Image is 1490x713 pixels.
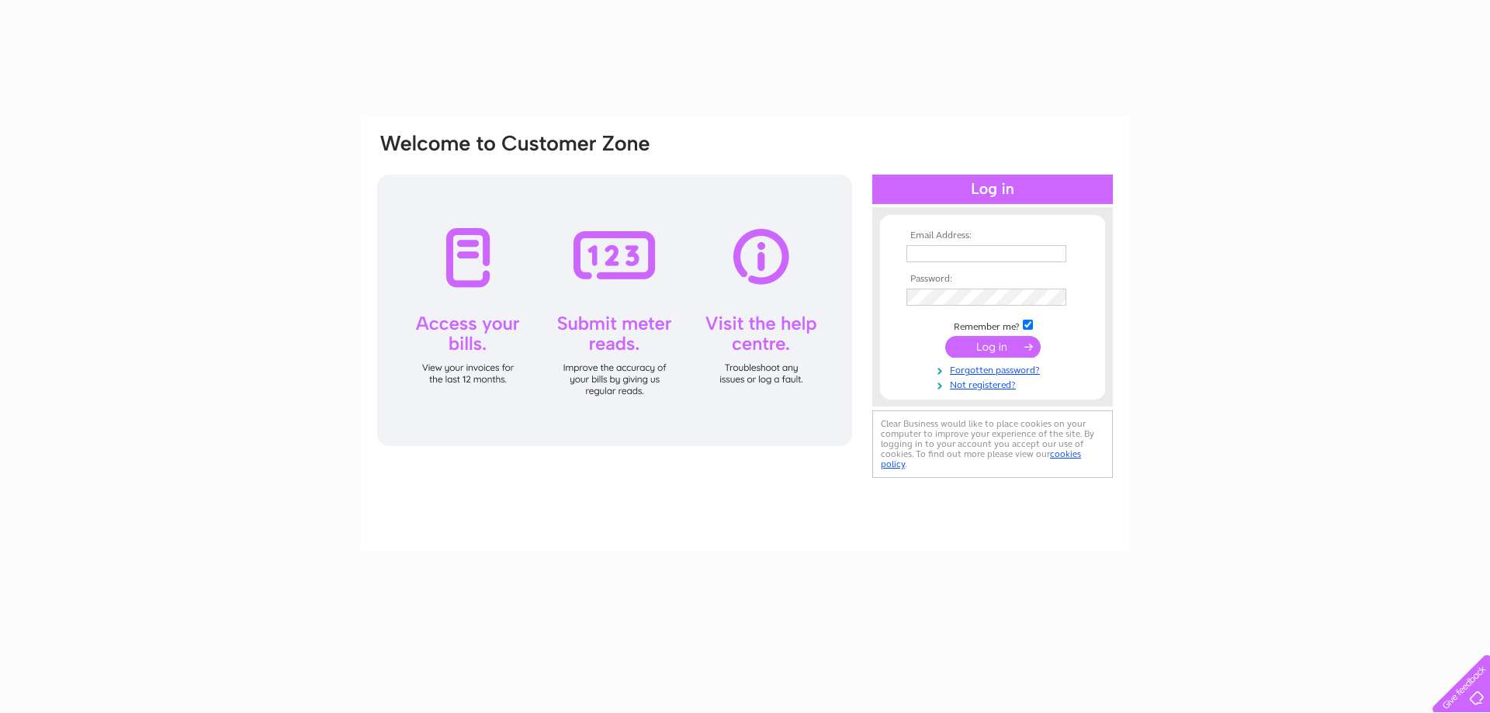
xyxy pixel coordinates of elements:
[903,317,1083,333] td: Remember me?
[872,410,1113,478] div: Clear Business would like to place cookies on your computer to improve your experience of the sit...
[903,274,1083,285] th: Password:
[945,336,1041,358] input: Submit
[906,376,1083,391] a: Not registered?
[881,448,1081,469] a: cookies policy
[903,230,1083,241] th: Email Address:
[906,362,1083,376] a: Forgotten password?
